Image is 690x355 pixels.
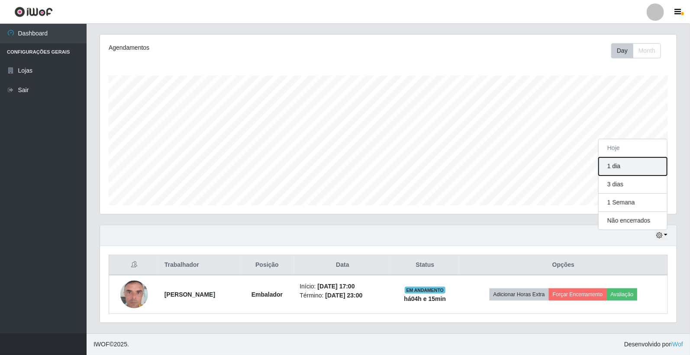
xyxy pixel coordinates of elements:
[599,176,667,194] button: 3 dias
[109,43,334,52] div: Agendamentos
[459,255,667,275] th: Opções
[599,157,667,176] button: 1 dia
[490,288,549,301] button: Adicionar Horas Extra
[240,255,295,275] th: Posição
[633,43,661,58] button: Month
[611,43,668,58] div: Toolbar with button groups
[294,255,390,275] th: Data
[611,43,661,58] div: First group
[549,288,607,301] button: Forçar Encerramento
[611,43,633,58] button: Day
[94,341,110,348] span: IWOF
[599,139,667,157] button: Hoje
[251,291,283,298] strong: Embalador
[14,6,53,17] img: CoreUI Logo
[159,255,240,275] th: Trabalhador
[405,287,446,294] span: EM ANDAMENTO
[164,291,215,298] strong: [PERSON_NAME]
[391,255,459,275] th: Status
[325,292,362,299] time: [DATE] 23:00
[120,270,148,319] img: 1707834937806.jpeg
[599,194,667,212] button: 1 Semana
[607,288,638,301] button: Avaliação
[404,295,446,302] strong: há 04 h e 15 min
[599,212,667,230] button: Não encerrados
[94,340,129,349] span: © 2025 .
[671,341,683,348] a: iWof
[624,340,683,349] span: Desenvolvido por
[300,291,385,300] li: Término:
[318,283,355,290] time: [DATE] 17:00
[300,282,385,291] li: Início:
